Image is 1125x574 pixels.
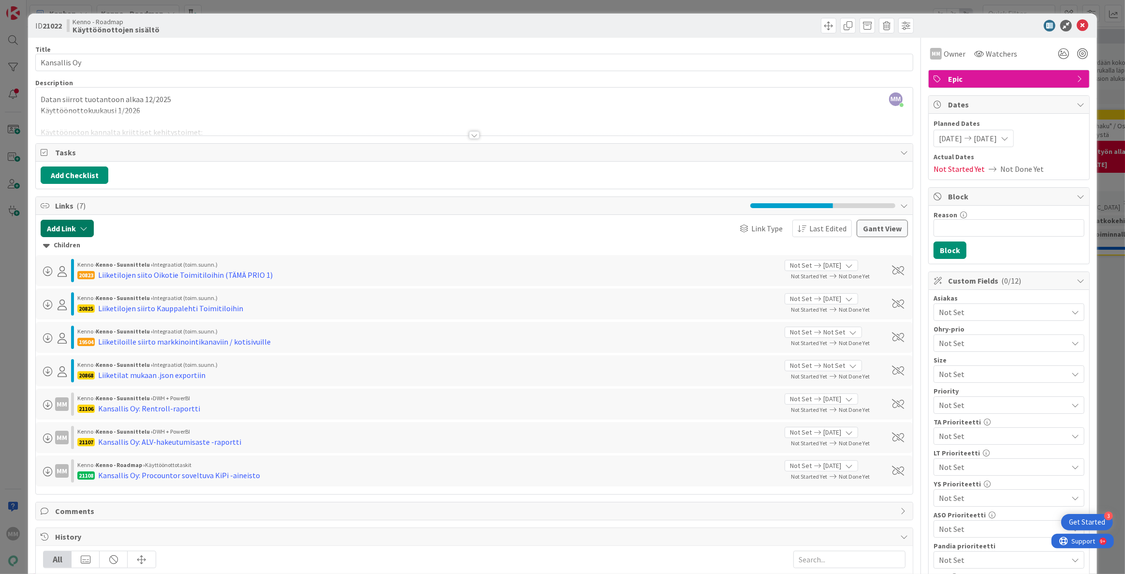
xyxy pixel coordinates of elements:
[791,439,827,447] span: Not Started Yet
[98,302,243,314] div: Liiketilojen siirto Kauppalehti Toimitiloihin
[839,373,870,380] span: Not Done Yet
[35,54,913,71] input: type card name here...
[77,371,95,379] div: 20868
[934,543,1084,549] div: Pandia prioriteetti
[823,260,841,271] span: [DATE]
[974,133,997,144] span: [DATE]
[98,436,241,448] div: Kansallis Oy: ALV-hakeutumisaste -raportti
[791,406,827,413] span: Not Started Yet
[934,242,966,259] button: Block
[98,469,260,481] div: Kansallis Oy: Procountor soveltuva KiPi -aineisto
[934,152,1084,162] span: Actual Dates
[948,191,1072,202] span: Block
[857,220,908,237] button: Gantt View
[790,361,812,371] span: Not Set
[790,260,812,271] span: Not Set
[153,361,218,368] span: Integraatiot (toim.suunn.)
[145,461,191,468] span: Käyttöönottotaskit
[1069,517,1105,527] div: Get Started
[809,223,847,234] span: Last Edited
[939,306,1067,318] span: Not Set
[823,461,841,471] span: [DATE]
[948,99,1072,110] span: Dates
[96,361,153,368] b: Kenno - Suunnittelu ›
[43,240,906,251] div: Children
[948,73,1072,85] span: Epic
[986,48,1017,60] span: Watchers
[41,166,108,184] button: Add Checklist
[939,460,1063,474] span: Not Set
[934,419,1084,425] div: TA Prioriteetti
[44,551,72,568] div: All
[934,512,1084,518] div: ASO Prioriteetti
[823,361,845,371] span: Not Set
[35,20,62,31] span: ID
[35,45,51,54] label: Title
[930,48,942,60] div: MM
[73,26,160,33] b: Käyttöönottojen sisältö
[823,327,845,337] span: Not Set
[55,147,895,158] span: Tasks
[791,373,827,380] span: Not Started Yet
[790,461,812,471] span: Not Set
[98,336,271,347] div: Liiketiloille siirto markkinointikanaviin / kotisivuille
[35,78,73,87] span: Description
[939,429,1063,443] span: Not Set
[790,427,812,438] span: Not Set
[77,428,96,435] span: Kenno ›
[153,394,190,402] span: DWH + PowerBI
[77,271,95,279] div: 20823
[77,294,96,302] span: Kenno ›
[96,261,153,268] b: Kenno - Suunnittelu ›
[791,339,827,347] span: Not Started Yet
[790,394,812,404] span: Not Set
[889,92,903,106] span: MM
[77,471,95,480] div: 21108
[934,326,1084,332] div: Ohry-prio
[823,394,841,404] span: [DATE]
[1001,276,1021,286] span: ( 0/12 )
[1000,163,1044,175] span: Not Done Yet
[41,94,908,105] p: Datan siirrot tuotantoon alkaa 12/2025
[939,367,1063,381] span: Not Set
[934,119,1084,129] span: Planned Dates
[77,304,95,313] div: 20825
[98,269,273,281] div: Liiketilojen siito Oikotie Toimitiloihin (TÄMÄ PRIO 1)
[934,163,985,175] span: Not Started Yet
[43,21,62,30] b: 21022
[77,461,96,468] span: Kenno ›
[939,336,1063,350] span: Not Set
[751,223,783,234] span: Link Type
[1061,514,1113,530] div: Open Get Started checklist, remaining modules: 3
[934,295,1084,302] div: Asiakas
[934,450,1084,456] div: LT Prioriteetti
[96,394,153,402] b: Kenno - Suunnittelu ›
[839,272,870,280] span: Not Done Yet
[77,328,96,335] span: Kenno ›
[77,361,96,368] span: Kenno ›
[839,406,870,413] span: Not Done Yet
[153,294,218,302] span: Integraatiot (toim.suunn.)
[96,461,145,468] b: Kenno - Roadmap ›
[939,398,1063,412] span: Not Set
[939,133,962,144] span: [DATE]
[934,211,957,219] label: Reason
[934,481,1084,487] div: YS Prioriteetti
[1104,512,1113,520] div: 3
[939,491,1063,505] span: Not Set
[41,220,94,237] button: Add Link
[791,272,827,280] span: Not Started Yet
[55,505,895,517] span: Comments
[49,4,54,12] div: 9+
[55,200,745,211] span: Links
[77,438,95,446] div: 21107
[96,328,153,335] b: Kenno - Suunnittelu ›
[77,338,95,346] div: 19504
[153,328,218,335] span: Integraatiot (toim.suunn.)
[839,439,870,447] span: Not Done Yet
[790,327,812,337] span: Not Set
[944,48,965,60] span: Owner
[791,473,827,480] span: Not Started Yet
[939,522,1063,536] span: Not Set
[948,275,1072,287] span: Custom Fields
